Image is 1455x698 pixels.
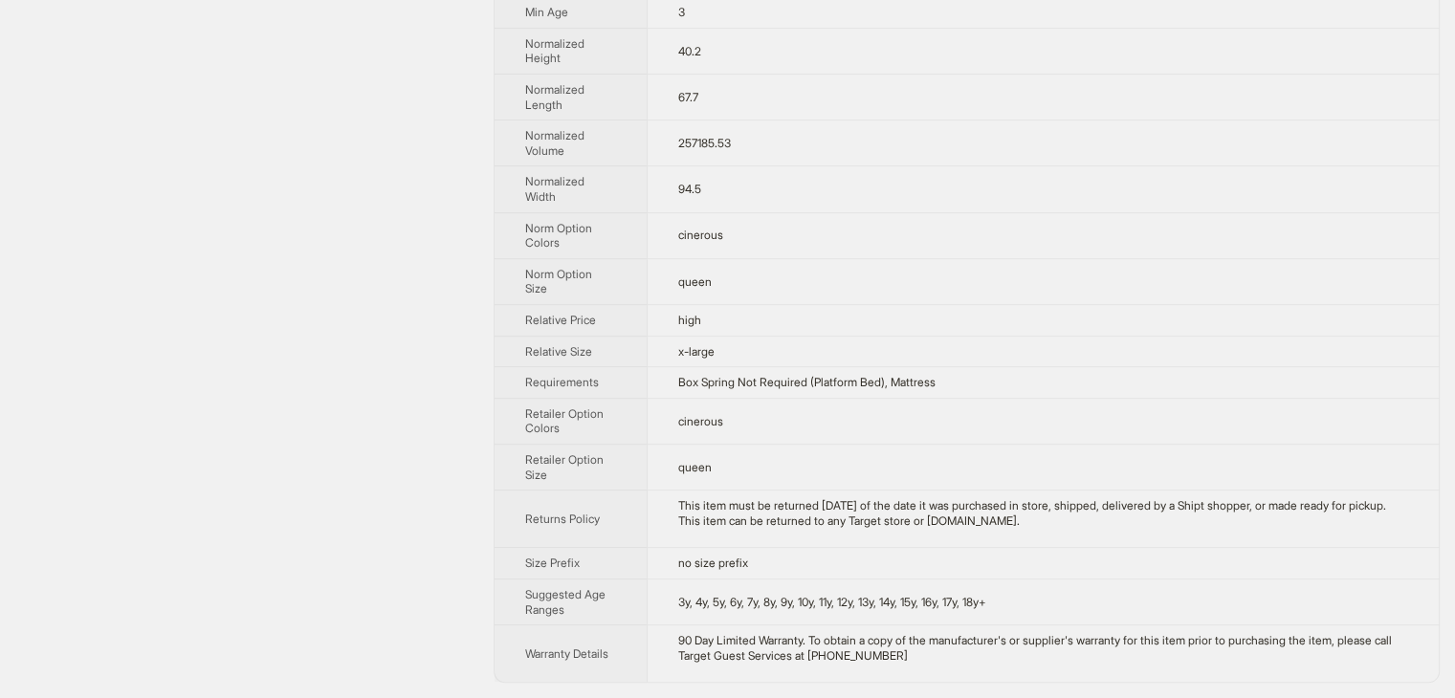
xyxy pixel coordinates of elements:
[525,344,592,359] span: Relative Size
[678,344,715,359] span: x-large
[525,267,592,296] span: Norm Option Size
[525,587,606,617] span: Suggested Age Ranges
[678,556,748,570] span: no size prefix
[678,460,712,474] span: queen
[678,313,701,327] span: high
[678,182,701,196] span: 94.5
[525,512,600,526] span: Returns Policy
[678,44,701,58] span: 40.2
[525,82,584,112] span: Normalized Length
[525,221,592,251] span: Norm Option Colors
[525,646,608,661] span: Warranty Details
[678,414,723,428] span: cinerous
[525,556,580,570] span: Size Prefix
[678,375,936,389] span: Box Spring Not Required (Platform Bed), Mattress
[525,5,568,19] span: Min Age
[525,406,604,436] span: Retailer Option Colors
[678,5,685,19] span: 3
[525,174,584,204] span: Normalized Width
[678,228,723,242] span: cinerous
[525,375,599,389] span: Requirements
[525,128,584,158] span: Normalized Volume
[678,595,986,609] span: 3y, 4y, 5y, 6y, 7y, 8y, 9y, 10y, 11y, 12y, 13y, 14y, 15y, 16y, 17y, 18y+
[525,313,596,327] span: Relative Price
[678,274,712,289] span: queen
[525,36,584,66] span: Normalized Height
[678,136,731,150] span: 257185.53
[678,498,1408,528] div: This item must be returned within 90 days of the date it was purchased in store, shipped, deliver...
[525,452,604,482] span: Retailer Option Size
[678,90,698,104] span: 67.7
[678,633,1408,663] div: 90 Day Limited Warranty. To obtain a copy of the manufacturer's or supplier's warranty for this i...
